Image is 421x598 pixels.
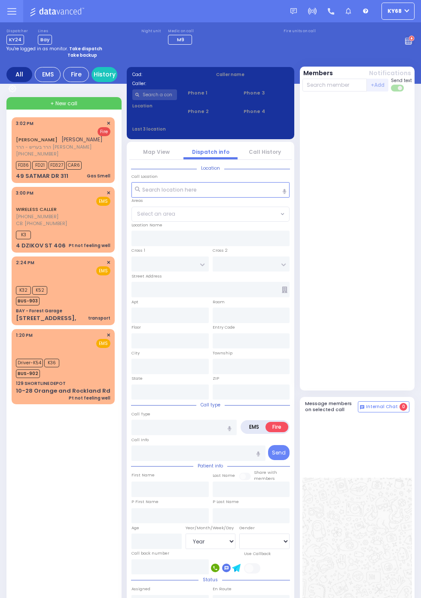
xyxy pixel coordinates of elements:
[244,108,289,115] span: Phone 4
[131,472,155,478] label: First Name
[131,350,140,356] label: City
[16,359,43,367] span: Driver-K54
[16,161,31,170] span: FD36
[303,69,333,78] button: Members
[131,411,150,417] label: Call Type
[87,173,110,179] div: Gas Smell
[192,148,229,156] a: Dispatch info
[282,287,287,293] span: Other building occupants
[213,247,228,253] label: Cross 2
[16,220,67,227] span: CB: [PHONE_NUMBER]
[16,259,34,266] span: 2:24 PM
[44,359,59,367] span: K36
[63,67,89,82] div: Fire
[38,35,52,45] span: Bay
[16,143,103,151] span: הרר בעריש - הרר [PERSON_NAME]
[216,71,289,78] label: Caller name
[16,231,31,239] span: K3
[132,80,205,87] label: Caller:
[132,126,211,132] label: Last 3 location
[400,403,407,411] span: 0
[186,525,236,531] div: Year/Month/Week/Day
[96,197,110,206] span: EMS
[131,499,159,505] label: P First Name
[107,189,110,197] span: ✕
[132,71,205,78] label: Cad:
[107,332,110,339] span: ✕
[254,470,277,475] small: Share with
[131,174,158,180] label: Call Location
[16,172,68,180] div: 49 SATMAR DR 311
[16,241,66,250] div: 4 DZIKOV ST 406
[69,395,110,401] div: Pt not feeling well
[168,29,195,34] label: Medic on call
[96,339,110,348] span: EMS
[96,266,110,275] span: EMS
[137,210,175,218] span: Select an area
[16,369,40,378] span: BUS-902
[366,404,398,410] span: Internal Chat
[131,324,141,330] label: Floor
[290,8,297,15] img: message.svg
[131,437,149,443] label: Call Info
[132,89,177,100] input: Search a contact
[16,387,110,395] div: 10-28 Orange and Rockland Rd
[16,314,76,323] div: [STREET_ADDRESS],
[213,586,232,592] label: En Route
[16,308,62,314] div: BAY - Forest Garage
[213,499,239,505] label: P Last Name
[131,525,139,531] label: Age
[369,69,411,78] button: Notifications
[6,46,68,52] span: You're logged in as monitor.
[32,161,47,170] span: FD21
[244,89,289,97] span: Phone 3
[254,476,275,481] span: members
[249,148,281,156] a: Call History
[239,525,255,531] label: Gender
[16,190,34,196] span: 3:00 PM
[16,150,58,157] span: [PHONE_NUMBER]
[49,161,65,170] span: FD327
[131,247,145,253] label: Cross 1
[265,422,288,432] label: Fire
[69,46,102,52] strong: Take dispatch
[16,120,34,127] span: 3:02 PM
[6,67,32,82] div: All
[66,161,82,170] span: CAR6
[131,198,143,204] label: Areas
[268,445,290,460] button: Send
[242,422,266,432] label: EMS
[213,375,219,381] label: ZIP
[196,402,225,408] span: Call type
[131,299,138,305] label: Apt
[92,67,117,82] a: History
[6,29,28,34] label: Dispatcher
[35,67,61,82] div: EMS
[391,84,405,92] label: Turn off text
[188,108,233,115] span: Phone 2
[107,120,110,127] span: ✕
[193,463,227,469] span: Patient info
[284,29,316,34] label: Fire units on call
[358,401,409,412] button: Internal Chat 0
[131,222,162,228] label: Location Name
[107,259,110,266] span: ✕
[16,213,58,220] span: [PHONE_NUMBER]
[141,29,161,34] label: Night unit
[143,148,170,156] a: Map View
[98,127,110,136] span: Fire
[213,473,235,479] label: Last Name
[213,324,235,330] label: Entry Code
[131,550,169,556] label: Call back number
[88,315,110,321] div: transport
[61,136,103,143] span: [PERSON_NAME]
[131,375,143,381] label: State
[305,401,358,412] h5: Message members on selected call
[131,586,150,592] label: Assigned
[387,7,402,15] span: ky68
[16,136,58,143] a: [PERSON_NAME]
[69,242,110,249] div: Pt not feeling well
[198,577,222,583] span: Status
[188,89,233,97] span: Phone 1
[6,35,24,45] span: KY24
